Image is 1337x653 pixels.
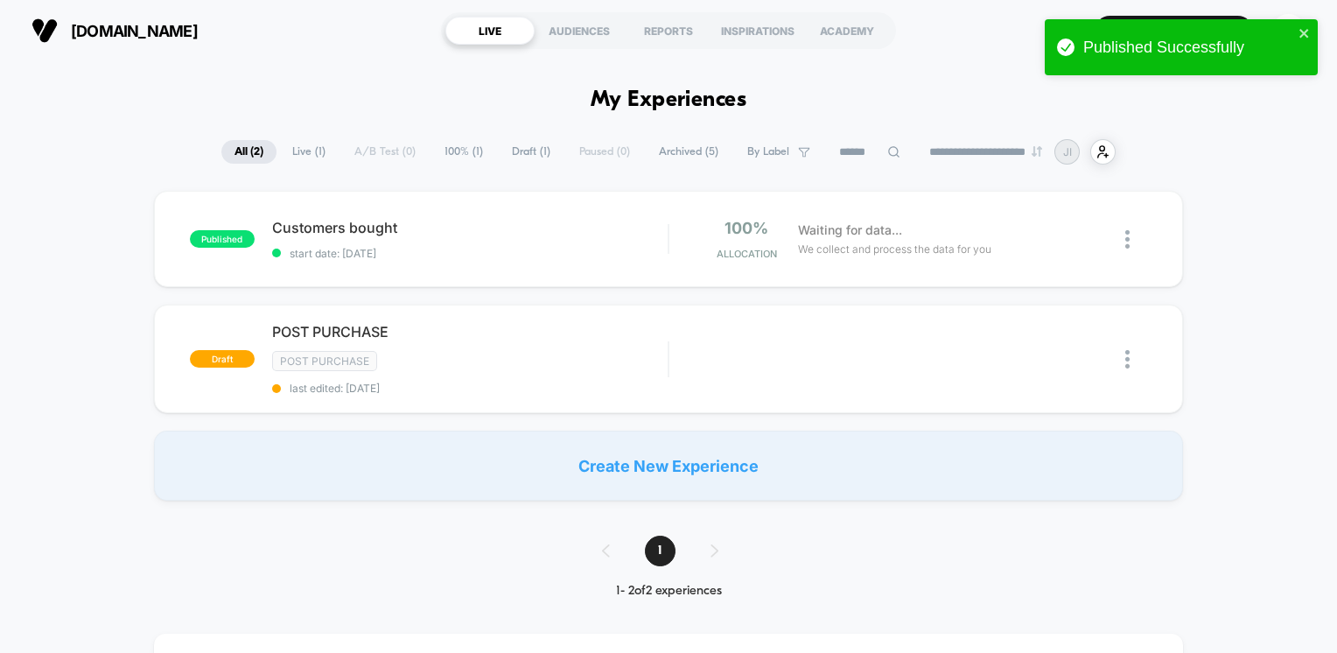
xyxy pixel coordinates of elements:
[798,241,991,257] span: We collect and process the data for you
[154,431,1184,501] div: Create New Experience
[445,17,535,45] div: LIVE
[798,221,902,240] span: Waiting for data...
[499,140,563,164] span: Draft ( 1 )
[713,17,802,45] div: INSPIRATIONS
[591,88,747,113] h1: My Experiences
[71,22,198,40] span: [DOMAIN_NAME]
[31,18,58,44] img: Visually logo
[190,350,255,368] span: draft
[272,219,668,236] span: Customers bought
[645,536,675,566] span: 1
[272,323,668,341] span: POST PURCHASE
[431,140,496,164] span: 100% ( 1 )
[717,248,777,260] span: Allocation
[584,584,753,599] div: 1 - 2 of 2 experiences
[1271,14,1305,48] div: JI
[646,140,731,164] span: Archived ( 5 )
[724,219,768,237] span: 100%
[1032,146,1042,157] img: end
[1063,145,1072,158] p: JI
[190,230,255,248] span: published
[1083,39,1293,57] div: Published Successfully
[747,145,789,158] span: By Label
[279,140,339,164] span: Live ( 1 )
[272,382,668,395] span: last edited: [DATE]
[535,17,624,45] div: AUDIENCES
[624,17,713,45] div: REPORTS
[1125,230,1130,249] img: close
[221,140,276,164] span: All ( 2 )
[802,17,892,45] div: ACADEMY
[26,17,203,45] button: [DOMAIN_NAME]
[1125,350,1130,369] img: close
[272,247,668,260] span: start date: [DATE]
[272,351,377,371] span: Post Purchase
[1266,13,1311,49] button: JI
[1298,26,1311,43] button: close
